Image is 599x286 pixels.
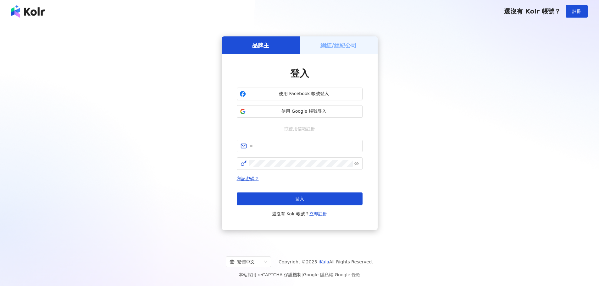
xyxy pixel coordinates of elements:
[335,272,360,277] a: Google 條款
[237,105,363,118] button: 使用 Google 帳號登入
[237,88,363,100] button: 使用 Facebook 帳號登入
[295,196,304,201] span: 登入
[248,108,360,115] span: 使用 Google 帳號登入
[504,8,561,15] span: 還沒有 Kolr 帳號？
[11,5,45,18] img: logo
[248,91,360,97] span: 使用 Facebook 帳號登入
[279,258,373,266] span: Copyright © 2025 All Rights Reserved.
[566,5,588,18] button: 註冊
[302,272,303,277] span: |
[239,271,360,278] span: 本站採用 reCAPTCHA 保護機制
[272,210,327,218] span: 還沒有 Kolr 帳號？
[280,125,319,132] span: 或使用信箱註冊
[319,259,329,264] a: iKala
[303,272,333,277] a: Google 隱私權
[333,272,335,277] span: |
[309,211,327,216] a: 立即註冊
[320,41,357,49] h5: 網紅/經紀公司
[252,41,269,49] h5: 品牌主
[354,161,359,166] span: eye-invisible
[572,9,581,14] span: 註冊
[230,257,262,267] div: 繁體中文
[237,192,363,205] button: 登入
[290,68,309,79] span: 登入
[237,176,259,181] a: 忘記密碼？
